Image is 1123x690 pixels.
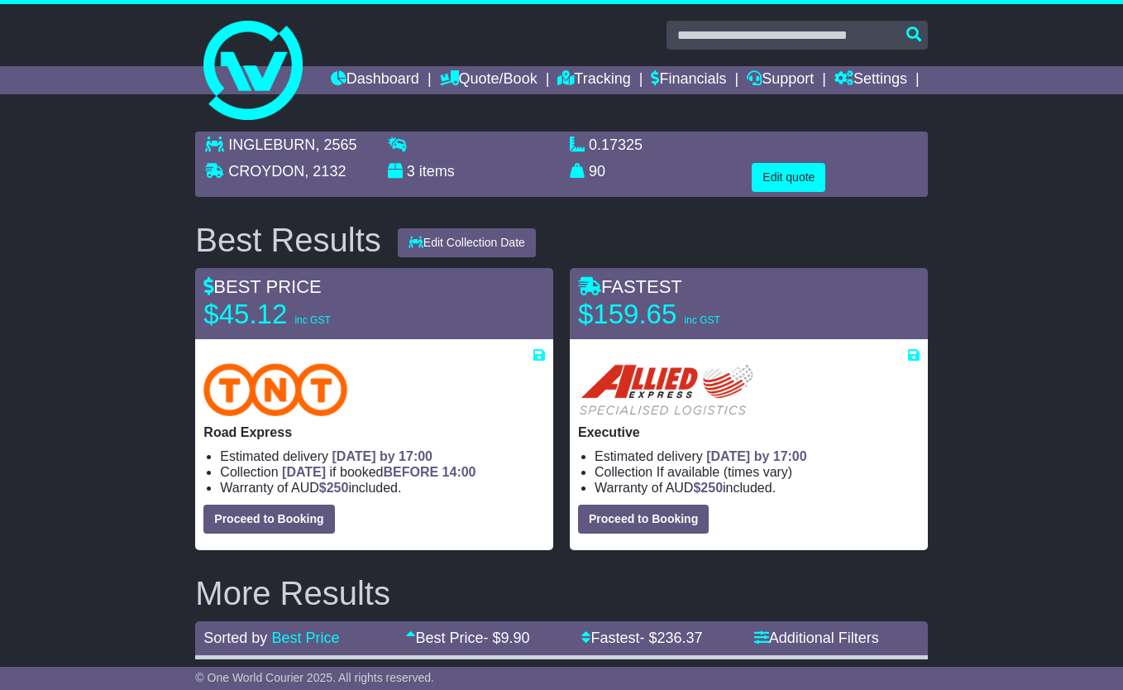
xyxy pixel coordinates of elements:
a: Best Price [271,630,339,646]
button: Proceed to Booking [203,505,334,534]
span: CROYDON [228,163,304,180]
img: TNT Domestic: Road Express [203,363,347,416]
li: Collection [220,464,545,480]
li: Warranty of AUD included. [220,480,545,496]
span: 250 [327,481,349,495]
span: INGLEBURN [228,137,315,153]
p: $45.12 [203,298,410,331]
a: Best Price- $9.90 [406,630,529,646]
span: - $ [483,630,529,646]
p: $159.65 [578,298,785,331]
span: , 2132 [304,163,346,180]
span: BEST PRICE [203,276,321,297]
a: Settings [834,66,907,94]
span: , 2565 [315,137,356,153]
span: 236.37 [657,630,702,646]
li: Warranty of AUD included. [595,480,920,496]
span: 0.17325 [589,137,643,153]
h2: More Results [195,575,927,611]
button: Edit quote [752,163,825,192]
span: FASTEST [578,276,682,297]
span: 9.90 [500,630,529,646]
span: [DATE] by 17:00 [706,449,807,463]
a: Tracking [557,66,630,94]
span: $ [319,481,349,495]
a: Dashboard [331,66,419,94]
p: Executive [578,424,920,440]
span: 14:00 [442,465,476,479]
span: - $ [639,630,702,646]
span: If available (times vary) [657,465,793,479]
span: inc GST [294,314,330,326]
img: Allied Express Local Courier: Executive [578,363,754,416]
button: Proceed to Booking [578,505,709,534]
span: [DATE] [282,465,326,479]
span: © One World Courier 2025. All rights reserved. [195,671,434,684]
button: Edit Collection Date [398,228,536,257]
span: if booked [282,465,475,479]
span: Sorted by [203,630,267,646]
a: Support [747,66,814,94]
p: Road Express [203,424,545,440]
span: 90 [589,163,605,180]
div: Best Results [187,222,389,258]
span: items [419,163,455,180]
a: Quote/Book [440,66,538,94]
a: Fastest- $236.37 [581,630,702,646]
span: 250 [700,481,723,495]
span: inc GST [684,314,719,326]
span: $ [693,481,723,495]
li: Estimated delivery [595,448,920,464]
span: [DATE] by 17:00 [332,449,433,463]
a: Additional Filters [754,630,879,646]
span: BEFORE [383,465,438,479]
li: Estimated delivery [220,448,545,464]
a: Financials [651,66,726,94]
span: 3 [407,163,415,180]
li: Collection [595,464,920,480]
